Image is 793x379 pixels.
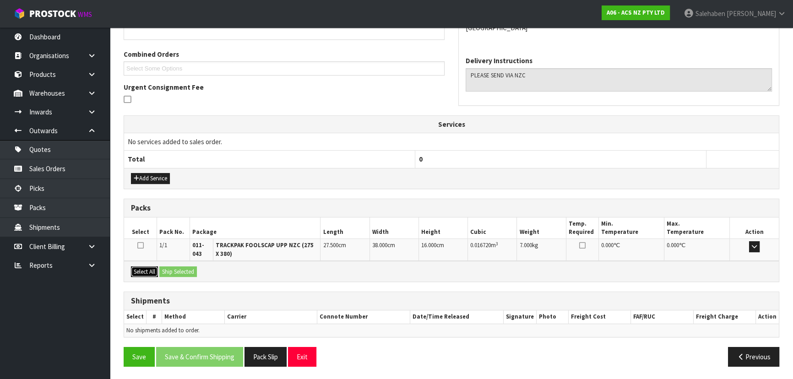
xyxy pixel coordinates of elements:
[159,241,167,249] span: 1/1
[421,241,436,249] span: 16.000
[693,310,755,324] th: Freight Charge
[29,8,76,20] span: ProStock
[601,241,614,249] span: 0.000
[496,241,498,247] sup: 3
[323,241,338,249] span: 27.500
[730,217,779,239] th: Action
[418,217,467,239] th: Height
[418,239,467,261] td: cm
[147,310,162,324] th: #
[667,241,679,249] span: 0.000
[727,9,776,18] span: [PERSON_NAME]
[536,310,568,324] th: Photo
[599,217,664,239] th: Min. Temperature
[410,310,504,324] th: Date/Time Released
[517,239,566,261] td: kg
[728,347,779,367] button: Previous
[157,217,190,239] th: Pack No.
[124,82,204,92] label: Urgent Consignment Fee
[124,116,779,133] th: Services
[369,217,418,239] th: Width
[124,310,147,324] th: Select
[468,239,517,261] td: m
[224,310,317,324] th: Carrier
[288,347,316,367] button: Exit
[568,310,630,324] th: Freight Cost
[156,347,243,367] button: Save & Confirm Shipping
[320,217,369,239] th: Length
[190,217,320,239] th: Package
[244,347,287,367] button: Pack Slip
[14,8,25,19] img: cube-alt.png
[131,173,170,184] button: Add Service
[131,297,772,305] h3: Shipments
[159,266,197,277] button: Ship Selected
[695,9,725,18] span: Salehaben
[162,310,224,324] th: Method
[631,310,694,324] th: FAF/RUC
[124,133,779,150] td: No services added to sales order.
[320,239,369,261] td: cm
[78,10,92,19] small: WMS
[124,49,179,59] label: Combined Orders
[419,155,423,163] span: 0
[216,241,314,257] strong: TRACKPAK FOOLSCAP UPP NZC (275 X 380)
[519,241,532,249] span: 7.000
[124,151,415,168] th: Total
[369,239,418,261] td: cm
[124,217,157,239] th: Select
[517,217,566,239] th: Weight
[466,56,532,65] label: Delivery Instructions
[566,217,599,239] th: Temp. Required
[664,217,730,239] th: Max. Temperature
[124,324,779,337] td: No shipments added to order.
[131,204,772,212] h3: Packs
[372,241,387,249] span: 38.000
[131,266,158,277] button: Select All
[317,310,410,324] th: Connote Number
[607,9,665,16] strong: A06 - ACS NZ PTY LTD
[755,310,779,324] th: Action
[503,310,536,324] th: Signature
[664,239,730,261] td: ℃
[470,241,491,249] span: 0.016720
[124,347,155,367] button: Save
[192,241,204,257] strong: 011-043
[599,239,664,261] td: ℃
[468,217,517,239] th: Cubic
[602,5,670,20] a: A06 - ACS NZ PTY LTD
